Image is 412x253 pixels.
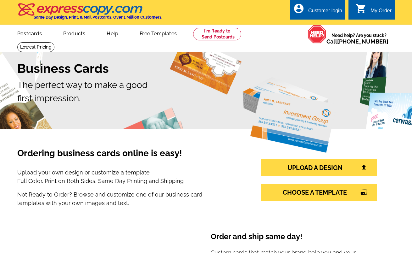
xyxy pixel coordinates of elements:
a: account_circle Customer login [293,7,342,15]
h1: Business Cards [17,61,395,76]
a: CHOOSE A TEMPLATEphoto_size_select_large [261,184,377,201]
a: shopping_cart My Order [355,7,392,15]
p: The perfect way to make a good first impression. [17,79,395,105]
img: investment-group.png [242,77,337,153]
div: Customer login [308,8,342,17]
a: Products [53,26,96,40]
i: photo_size_select_large [360,189,367,195]
span: Call [326,38,388,45]
a: UPLOAD A DESIGN [261,159,377,176]
h3: Ordering business cards online is easy! [17,148,234,166]
div: My Order [370,8,392,17]
a: Postcards [7,26,52,40]
i: shopping_cart [355,3,367,14]
h4: Order and ship same day! [211,232,366,246]
p: Not Ready to Order? Browse and customize one of our business card templates with your own images ... [17,190,234,207]
a: [PHONE_NUMBER] [337,38,388,45]
i: account_circle [293,3,304,14]
a: Same Day Design, Print, & Mail Postcards. Over 1 Million Customers. [17,8,162,20]
img: help [308,25,326,44]
a: Free Templates [130,26,187,40]
h4: Same Day Design, Print, & Mail Postcards. Over 1 Million Customers. [34,15,162,20]
span: Need help? Are you stuck? [326,32,392,45]
p: Upload your own design or customize a template Full Color, Print on Both Sides, Same Day Printing... [17,168,234,185]
a: Help [97,26,128,40]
